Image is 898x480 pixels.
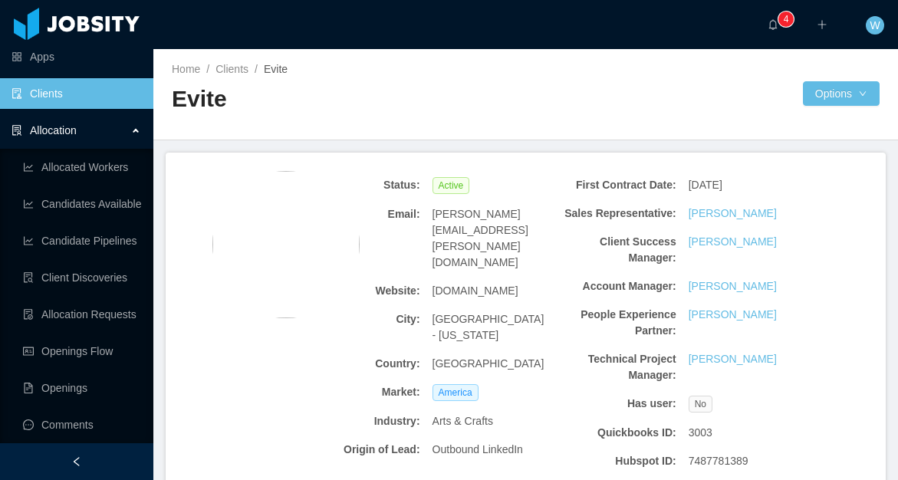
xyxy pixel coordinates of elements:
[23,373,141,403] a: icon: file-textOpenings
[817,19,827,30] i: icon: plus
[12,41,141,72] a: icon: appstoreApps
[433,442,523,458] span: Outbound LinkedIn
[23,409,141,440] a: icon: messageComments
[304,413,420,429] b: Industry:
[689,396,712,413] span: No
[433,384,479,401] span: America
[561,453,676,469] b: Hubspot ID:
[12,78,141,109] a: icon: auditClients
[23,225,141,256] a: icon: line-chartCandidate Pipelines
[304,356,420,372] b: Country:
[784,12,789,27] p: 4
[433,413,493,429] span: Arts & Crafts
[689,278,777,294] a: [PERSON_NAME]
[689,425,712,441] span: 3003
[561,205,676,222] b: Sales Representative:
[304,311,420,327] b: City:
[561,234,676,266] b: Client Success Manager:
[803,81,880,106] button: Optionsicon: down
[433,177,470,194] span: Active
[304,177,420,193] b: Status:
[255,63,258,75] span: /
[304,384,420,400] b: Market:
[433,206,548,271] span: [PERSON_NAME][EMAIL_ADDRESS][PERSON_NAME][DOMAIN_NAME]
[778,12,794,27] sup: 4
[30,124,77,136] span: Allocation
[433,311,548,344] span: [GEOGRAPHIC_DATA] - [US_STATE]
[561,351,676,383] b: Technical Project Manager:
[304,206,420,222] b: Email:
[215,63,248,75] a: Clients
[689,307,777,323] a: [PERSON_NAME]
[304,283,420,299] b: Website:
[304,442,420,458] b: Origin of Lead:
[689,205,777,222] a: [PERSON_NAME]
[172,63,200,75] a: Home
[689,351,777,367] a: [PERSON_NAME]
[689,234,777,250] a: [PERSON_NAME]
[433,283,518,299] span: [DOMAIN_NAME]
[561,307,676,339] b: People Experience Partner:
[561,425,676,441] b: Quickbooks ID:
[212,171,360,318] img: 2a69d860-5ed1-11ec-9a12-d928b1d84fae_68825f8aea0b1-400w.png
[23,299,141,330] a: icon: file-doneAllocation Requests
[23,262,141,293] a: icon: file-searchClient Discoveries
[12,125,22,136] i: icon: solution
[206,63,209,75] span: /
[561,396,676,412] b: Has user:
[23,152,141,182] a: icon: line-chartAllocated Workers
[264,63,288,75] span: Evite
[172,84,526,115] h2: Evite
[561,177,676,193] b: First Contract Date:
[561,278,676,294] b: Account Manager:
[870,16,880,35] span: W
[433,356,544,372] span: [GEOGRAPHIC_DATA]
[23,189,141,219] a: icon: line-chartCandidates Available
[683,171,811,199] div: [DATE]
[689,453,748,469] span: 7487781389
[23,336,141,367] a: icon: idcardOpenings Flow
[768,19,778,30] i: icon: bell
